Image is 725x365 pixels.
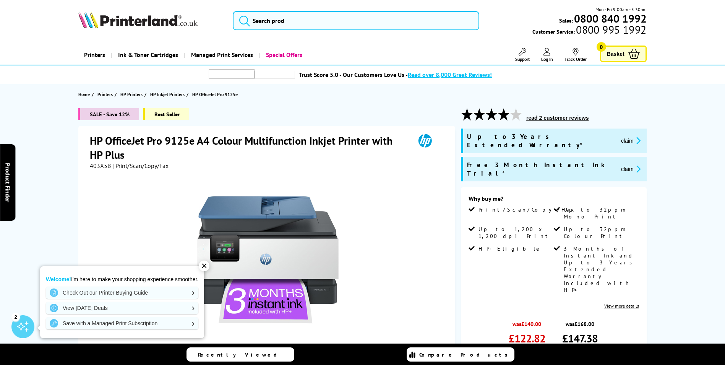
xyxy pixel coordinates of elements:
[120,90,143,98] span: HP Printers
[509,316,545,328] span: was
[199,261,209,271] div: ✕
[112,162,169,169] span: | Print/Scan/Copy/Fax
[46,287,198,299] a: Check Out our Printer Buying Guide
[607,49,624,59] span: Basket
[564,245,637,293] span: 3 Months of Instant Ink and Up to 3 Years Extended Warranty Included with HP+
[120,90,144,98] a: HP Printers
[111,45,184,65] a: Ink & Toner Cartridges
[521,320,541,328] strike: £140.00
[467,132,615,149] span: Up to 3 Years Extended Warranty*
[469,195,639,206] div: Why buy me?
[407,134,443,148] img: HP
[97,90,115,98] a: Printers
[187,347,294,362] a: Recently Viewed
[408,71,492,78] span: Read over 8,000 Great Reviews!
[515,56,530,62] span: Support
[118,45,178,65] span: Ink & Toner Cartridges
[619,165,643,173] button: promo-description
[192,90,238,98] span: HP OfficeJet Pro 9125e
[46,276,71,282] strong: Welcome!
[574,320,594,328] strike: £168.00
[478,226,552,240] span: Up to 1,200 x 1,200 dpi Print
[143,108,189,120] span: Best Seller
[478,245,542,252] span: HP+ Eligible
[78,90,90,98] span: Home
[46,317,198,329] a: Save with a Managed Print Subscription
[184,45,259,65] a: Managed Print Services
[209,69,255,79] img: trustpilot rating
[46,302,198,314] a: View [DATE] Deals
[78,11,223,30] a: Printerland Logo
[78,90,92,98] a: Home
[562,331,598,345] span: £147.38
[193,185,343,335] img: HP OfficeJet Pro 9125e
[619,136,643,145] button: promo-description
[4,163,11,202] span: Product Finder
[78,108,139,120] span: SALE - Save 12%
[150,90,187,98] a: HP Inkjet Printers
[573,15,647,22] a: 0800 840 1992
[478,206,577,213] span: Print/Scan/Copy/Fax
[90,134,407,162] h1: HP OfficeJet Pro 9125e A4 Colour Multifunction Inkjet Printer with HP Plus
[198,351,285,358] span: Recently Viewed
[90,162,111,169] span: 403X5B
[604,303,639,309] a: View more details
[562,316,598,328] span: was
[574,11,647,26] b: 0800 840 1992
[467,161,615,178] span: Free 3 Month Instant Ink Trial*
[541,48,553,62] a: Log In
[541,56,553,62] span: Log In
[259,45,308,65] a: Special Offers
[407,347,514,362] a: Compare Products
[515,48,530,62] a: Support
[595,6,647,13] span: Mon - Fri 9:00am - 5:30pm
[78,11,198,28] img: Printerland Logo
[564,206,637,220] span: Up to 32ppm Mono Print
[46,276,198,283] p: I'm here to make your shopping experience smoother.
[150,90,185,98] span: HP Inkjet Printers
[233,11,479,30] input: Search prod
[564,48,587,62] a: Track Order
[192,90,240,98] a: HP OfficeJet Pro 9125e
[97,90,113,98] span: Printers
[11,313,20,321] div: 2
[600,46,647,62] a: Basket 0
[255,71,295,78] img: trustpilot rating
[564,226,637,240] span: Up to 32ppm Colour Print
[299,71,492,78] a: Trust Score 5.0 - Our Customers Love Us -Read over 8,000 Great Reviews!
[78,45,111,65] a: Printers
[559,17,573,24] span: Sales:
[597,42,606,52] span: 0
[575,26,646,33] span: 0800 995 1992
[532,26,646,35] span: Customer Service:
[419,351,512,358] span: Compare Products
[524,114,591,121] button: read 2 customer reviews
[509,331,545,345] span: £122.82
